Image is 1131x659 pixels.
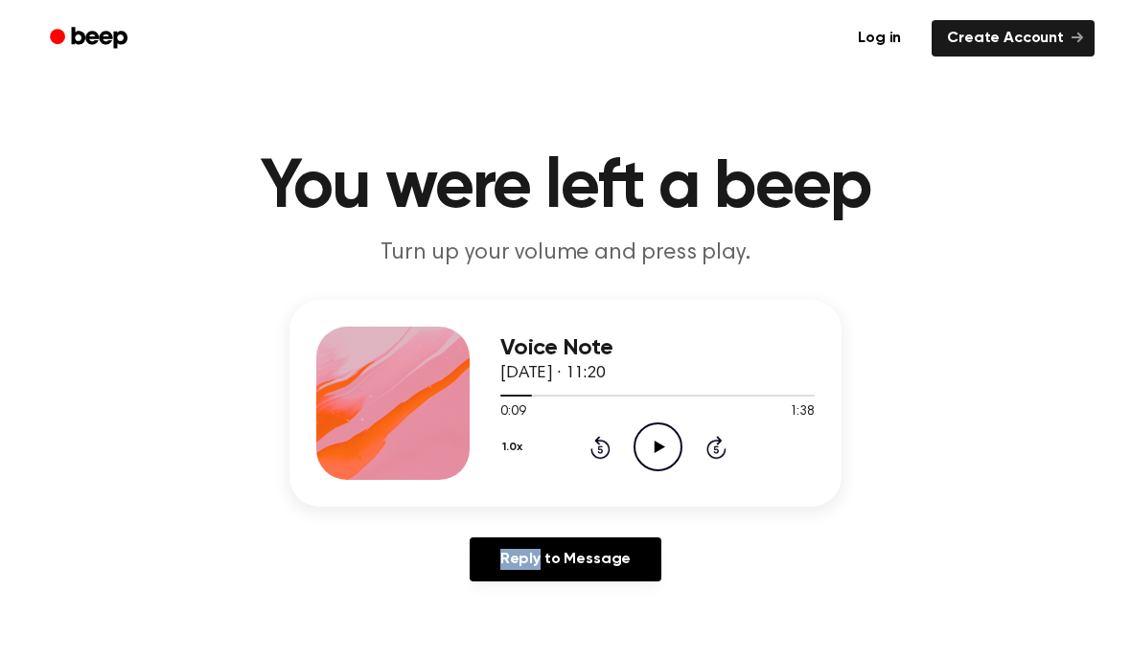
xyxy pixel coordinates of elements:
span: 0:09 [500,402,525,422]
h3: Voice Note [500,335,815,361]
a: Reply to Message [470,537,661,581]
span: 1:38 [790,402,815,422]
a: Create Account [932,20,1095,57]
button: 1.0x [500,431,529,464]
h1: You were left a beep [75,153,1056,222]
a: Beep [36,20,145,57]
p: Turn up your volume and press play. [197,238,934,269]
a: Log in [839,16,920,60]
span: [DATE] · 11:20 [500,365,606,382]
